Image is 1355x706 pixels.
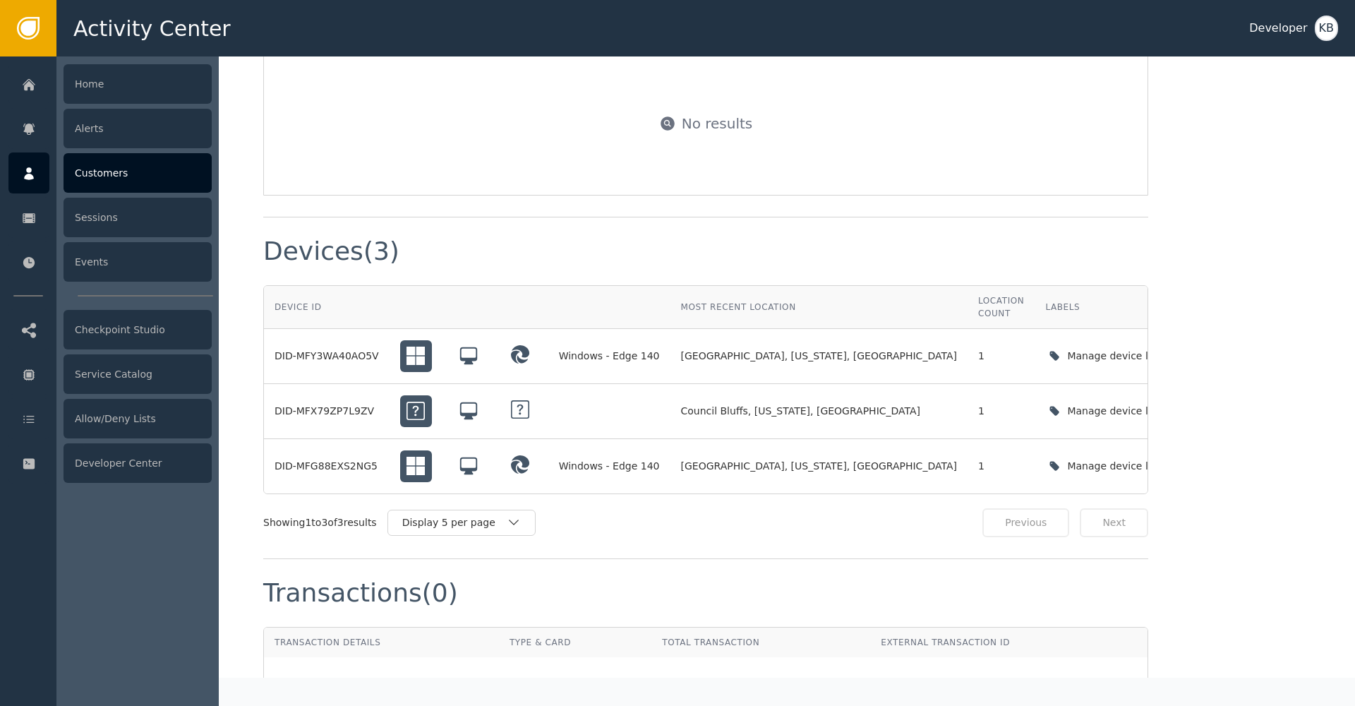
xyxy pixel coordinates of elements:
[64,443,212,483] div: Developer Center
[64,109,212,148] div: Alerts
[1249,20,1307,37] div: Developer
[1067,404,1178,419] div: Manage device labels
[64,399,212,438] div: Allow/Deny Lists
[64,354,212,394] div: Service Catalog
[1045,397,1203,426] button: Manage device labels
[8,309,212,350] a: Checkpoint Studio
[264,286,390,329] th: Device ID
[978,349,1024,364] div: 1
[275,349,379,364] div: DID-MFY3WA40AO5V
[275,459,379,474] div: DID-MFG88EXS2NG5
[8,443,212,484] a: Developer Center
[499,628,651,657] th: Type & Card
[681,349,957,364] span: [GEOGRAPHIC_DATA], [US_STATE], [GEOGRAPHIC_DATA]
[651,628,870,657] th: Total Transaction
[263,515,377,530] div: Showing 1 to 3 of 3 results
[64,198,212,237] div: Sessions
[275,404,379,419] div: DID-MFX79ZP7L9ZV
[64,310,212,349] div: Checkpoint Studio
[263,239,399,264] div: Devices (3)
[263,580,458,606] div: Transactions (0)
[1045,452,1203,481] button: Manage device labels
[387,510,536,536] button: Display 5 per page
[73,13,231,44] span: Activity Center
[8,241,212,282] a: Events
[8,108,212,149] a: Alerts
[968,286,1035,329] th: Location Count
[8,152,212,193] a: Customers
[8,398,212,439] a: Allow/Deny Lists
[264,628,499,657] th: Transaction Details
[682,113,753,134] div: No results
[559,459,660,474] div: Windows - Edge 140
[559,349,660,364] div: Windows - Edge 140
[402,515,507,530] div: Display 5 per page
[681,459,957,474] span: [GEOGRAPHIC_DATA], [US_STATE], [GEOGRAPHIC_DATA]
[8,354,212,395] a: Service Catalog
[64,242,212,282] div: Events
[978,459,1024,474] div: 1
[681,404,921,419] span: Council Bluffs, [US_STATE], [GEOGRAPHIC_DATA]
[64,153,212,193] div: Customers
[1315,16,1338,41] button: KB
[1067,459,1178,474] div: Manage device labels
[978,404,1024,419] div: 1
[64,64,212,104] div: Home
[1067,349,1178,364] div: Manage device labels
[1045,342,1203,371] button: Manage device labels
[670,286,968,329] th: Most Recent Location
[8,197,212,238] a: Sessions
[870,628,1148,657] th: External Transaction ID
[8,64,212,104] a: Home
[1035,286,1213,329] th: Labels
